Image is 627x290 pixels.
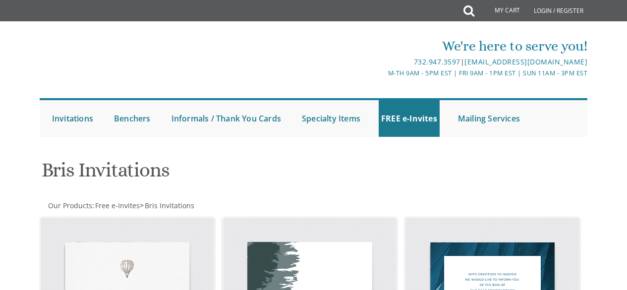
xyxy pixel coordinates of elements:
[47,201,92,210] a: Our Products
[223,68,587,78] div: M-Th 9am - 5pm EST | Fri 9am - 1pm EST | Sun 11am - 3pm EST
[112,100,153,137] a: Benchers
[299,100,363,137] a: Specialty Items
[414,57,460,66] a: 732.947.3597
[94,201,140,210] a: Free e-Invites
[95,201,140,210] span: Free e-Invites
[169,100,284,137] a: Informals / Thank You Cards
[379,100,440,137] a: FREE e-Invites
[144,201,194,210] a: Bris Invitations
[40,201,314,211] div: :
[140,201,194,210] span: >
[223,56,587,68] div: |
[42,159,399,188] h1: Bris Invitations
[223,36,587,56] div: We're here to serve you!
[456,100,522,137] a: Mailing Services
[464,57,587,66] a: [EMAIL_ADDRESS][DOMAIN_NAME]
[145,201,194,210] span: Bris Invitations
[50,100,96,137] a: Invitations
[473,1,527,21] a: My Cart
